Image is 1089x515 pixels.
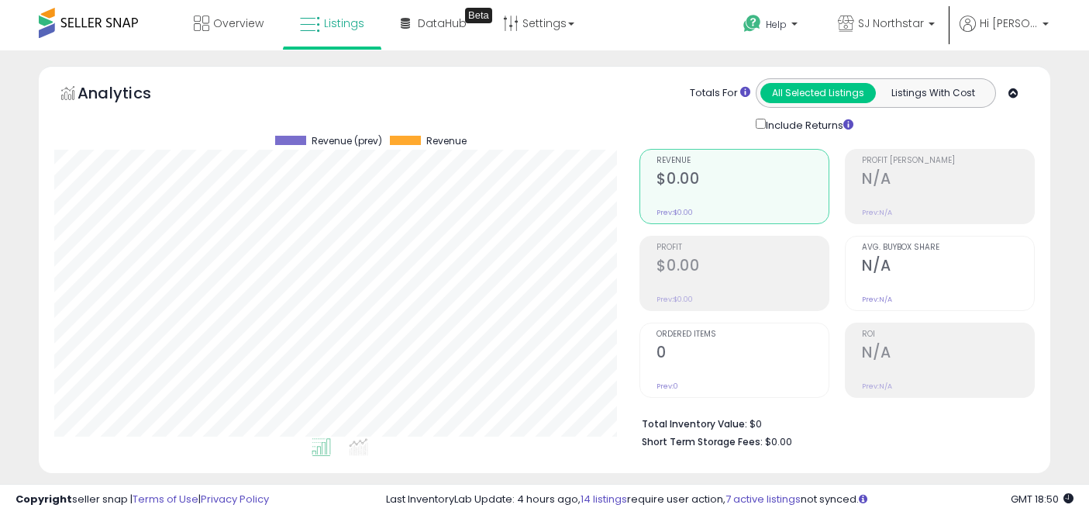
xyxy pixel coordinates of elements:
a: 14 listings [581,492,627,506]
h2: N/A [862,257,1034,278]
span: 2025-10-9 18:50 GMT [1011,492,1073,506]
b: Short Term Storage Fees: [642,435,763,448]
span: Overview [213,16,264,31]
small: Prev: N/A [862,208,892,217]
small: Prev: $0.00 [657,208,693,217]
div: Include Returns [744,116,872,133]
div: Tooltip anchor [465,8,492,23]
div: Totals For [690,86,750,101]
div: seller snap | | [16,493,269,507]
h2: $0.00 [657,257,829,278]
a: Hi [PERSON_NAME] [960,16,1049,50]
a: Terms of Use [133,492,198,506]
small: Prev: $0.00 [657,295,693,304]
button: Listings With Cost [875,83,991,103]
small: Prev: 0 [657,382,678,391]
button: All Selected Listings [760,83,876,103]
span: Hi [PERSON_NAME] [980,16,1038,31]
span: $0.00 [765,434,792,449]
div: Last InventoryLab Update: 4 hours ago, require user action, not synced. [386,493,1073,507]
span: Help [766,18,787,31]
a: 7 active listings [725,492,801,506]
span: Revenue [426,136,467,147]
span: DataHub [418,16,467,31]
span: SJ Northstar [858,16,924,31]
h2: $0.00 [657,170,829,191]
span: Revenue (prev) [312,136,382,147]
span: Revenue [657,157,829,165]
span: ROI [862,330,1034,339]
span: Profit [PERSON_NAME] [862,157,1034,165]
a: Help [731,2,813,50]
span: Profit [657,244,829,252]
a: Privacy Policy [201,492,269,506]
small: Prev: N/A [862,295,892,304]
strong: Copyright [16,492,72,506]
b: Total Inventory Value: [642,417,747,430]
span: Ordered Items [657,330,829,339]
span: Listings [324,16,364,31]
h2: 0 [657,344,829,365]
span: Avg. Buybox Share [862,244,1034,252]
h2: N/A [862,170,1034,191]
li: $0 [642,413,1023,432]
h2: N/A [862,344,1034,365]
small: Prev: N/A [862,382,892,391]
i: Get Help [743,14,762,33]
h5: Analytics [78,82,181,108]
